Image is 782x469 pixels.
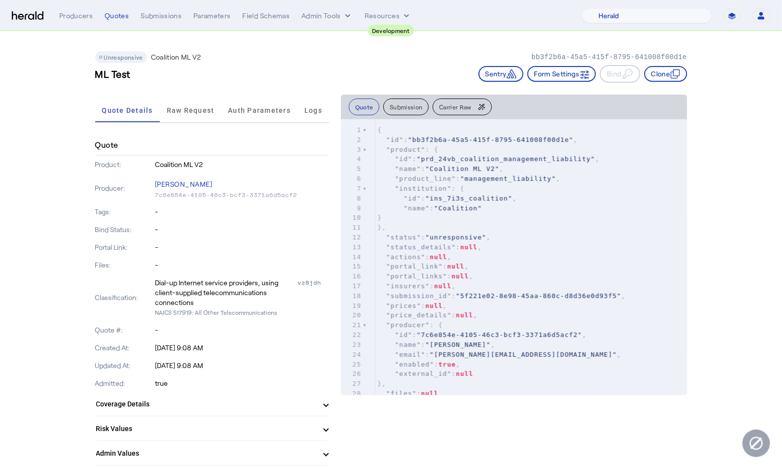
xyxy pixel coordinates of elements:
[341,184,363,194] div: 7
[96,399,316,409] mat-panel-title: Coverage Details
[377,136,578,143] span: : ,
[341,369,363,379] div: 26
[341,145,363,155] div: 3
[377,243,482,251] span: : ,
[404,204,430,212] span: "name"
[155,260,329,270] p: -
[377,165,504,172] span: : ,
[600,65,640,83] button: Bind
[377,155,599,163] span: : ,
[430,253,447,261] span: null
[377,351,621,358] span: : ,
[408,136,573,143] span: "bb3f2b6a-45a5-415f-8795-641008f00d1e"
[377,331,587,338] span: : ,
[341,233,363,242] div: 12
[243,11,290,21] div: Field Schemas
[377,126,382,134] span: {
[341,291,363,301] div: 18
[228,107,291,114] span: Auth Parameters
[155,361,329,370] p: [DATE] 9:08 AM
[377,361,460,368] span: : ,
[377,272,473,280] span: : ,
[95,378,153,388] p: Admitted:
[341,310,363,320] div: 20
[425,302,443,309] span: null
[377,390,443,397] span: : ,
[395,341,421,348] span: "name"
[151,52,201,62] p: Coalition ML V2
[95,139,118,151] h4: Quote
[341,242,363,252] div: 13
[447,263,464,270] span: null
[193,11,231,21] div: Parameters
[298,278,329,307] div: vz8jdh
[439,104,471,110] span: Carrier Raw
[386,243,456,251] span: "status_details"
[386,263,443,270] span: "portal_link"
[456,311,473,319] span: null
[95,392,329,416] mat-expansion-panel-header: Coverage Details
[386,292,451,300] span: "submission_id"
[341,379,363,389] div: 27
[425,195,513,202] span: "ins_7i3s_coalition"
[451,272,469,280] span: null
[95,441,329,465] mat-expansion-panel-header: Admin Values
[341,281,363,291] div: 17
[416,155,595,163] span: "prd_24vb_coalition_management_liability"
[341,301,363,311] div: 19
[434,282,451,290] span: null
[341,320,363,330] div: 21
[383,99,429,115] button: Submission
[386,321,430,329] span: "producer"
[155,343,329,353] p: [DATE] 9:08 AM
[96,448,316,459] mat-panel-title: Admin Values
[395,175,456,182] span: "product_line"
[341,174,363,184] div: 6
[155,278,296,307] div: Dial-up Internet service providers, using client-supplied telecommunications connections
[386,253,425,261] span: "actions"
[341,252,363,262] div: 14
[95,225,153,234] p: Bind Status:
[395,370,451,377] span: "external_id"
[527,66,596,82] button: Form Settings
[430,351,617,358] span: "[PERSON_NAME][EMAIL_ADDRESS][DOMAIN_NAME]"
[377,204,482,212] span: :
[377,175,560,182] span: : ,
[96,424,316,434] mat-panel-title: Risk Values
[95,293,153,302] p: Classification:
[377,341,495,348] span: : ,
[456,370,473,377] span: null
[404,195,421,202] span: "id"
[95,207,153,217] p: Tags:
[377,146,439,153] span: : {
[386,282,430,290] span: "insurers"
[377,195,517,202] span: : ,
[341,340,363,350] div: 23
[341,135,363,145] div: 2
[425,341,490,348] span: "[PERSON_NAME]"
[341,119,687,395] herald-code-block: quote
[460,243,478,251] span: null
[301,11,353,21] button: internal dropdown menu
[141,11,182,21] div: Submissions
[377,302,447,309] span: : ,
[386,311,451,319] span: "price_details"
[386,302,421,309] span: "prices"
[439,361,456,368] span: true
[365,11,411,21] button: Resources dropdown menu
[425,165,499,172] span: "Coalition ML V2"
[155,378,329,388] p: true
[386,390,417,397] span: "files"
[341,203,363,213] div: 9
[377,370,473,377] span: :
[341,213,363,223] div: 10
[377,224,386,231] span: },
[416,331,582,338] span: "7c6e854e-4105-46c3-bcf3-3371a6d5acf2"
[395,185,451,192] span: "institution"
[155,191,329,199] p: 7c6e854e-4105-46c3-bcf3-3371a6d5acf2
[95,160,153,169] p: Product:
[341,350,363,360] div: 24
[95,361,153,370] p: Updated At:
[395,165,421,172] span: "name"
[479,66,523,82] button: Sentry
